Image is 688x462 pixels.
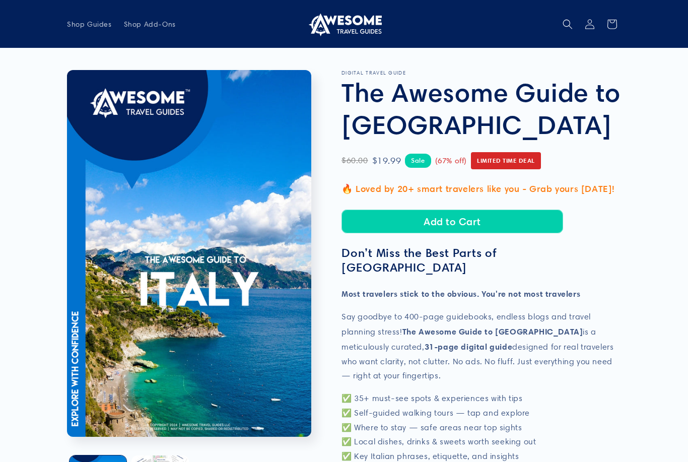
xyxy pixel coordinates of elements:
h1: The Awesome Guide to [GEOGRAPHIC_DATA] [341,76,621,141]
span: Limited Time Deal [471,152,541,169]
h3: Don’t Miss the Best Parts of [GEOGRAPHIC_DATA] [341,246,621,275]
strong: 31-page digital guide [425,342,513,352]
span: $19.99 [372,153,401,169]
button: Add to Cart [341,210,563,233]
p: Say goodbye to 400-page guidebooks, endless blogs and travel planning stress! is a meticulously c... [341,310,621,383]
a: Shop Add-Ons [118,14,182,35]
summary: Search [557,13,579,35]
span: (67% off) [435,154,467,168]
strong: Most travelers stick to the obvious. You're not most travelers [341,289,580,299]
a: Awesome Travel Guides [303,8,386,40]
a: Shop Guides [61,14,118,35]
span: Sale [405,154,431,167]
p: DIGITAL TRAVEL GUIDE [341,70,621,76]
span: Shop Guides [67,20,112,29]
img: Awesome Travel Guides [306,12,382,36]
span: $60.00 [341,154,368,168]
p: 🔥 Loved by 20+ smart travelers like you - Grab yours [DATE]! [341,181,621,197]
span: Shop Add-Ons [124,20,176,29]
strong: The Awesome Guide to [GEOGRAPHIC_DATA] [402,326,583,337]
